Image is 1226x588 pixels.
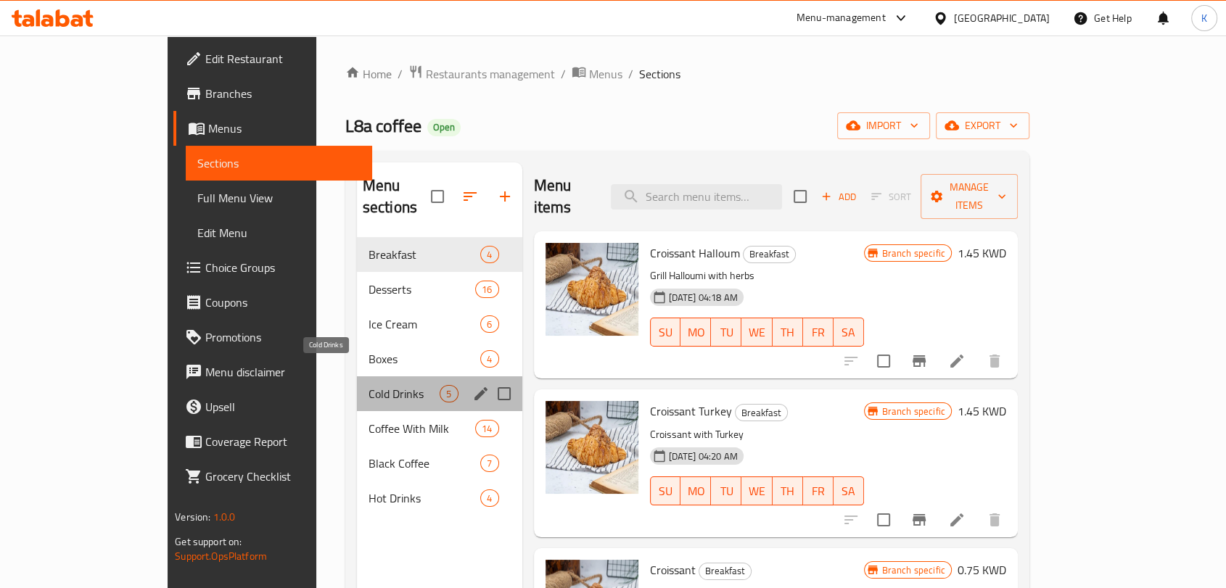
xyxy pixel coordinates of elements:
[173,76,372,111] a: Branches
[480,489,498,507] div: items
[534,175,593,218] h2: Menu items
[173,111,372,146] a: Menus
[357,272,522,307] div: Desserts16
[785,181,815,212] span: Select section
[741,476,772,505] button: WE
[480,350,498,368] div: items
[197,189,361,207] span: Full Menu View
[427,119,461,136] div: Open
[902,502,937,537] button: Branch-specific-item
[487,179,522,214] button: Add section
[686,322,705,343] span: MO
[205,398,361,415] span: Upsell
[747,322,766,343] span: WE
[369,281,475,298] div: Desserts
[948,511,966,529] a: Edit menu item
[369,489,481,507] span: Hot Drinks
[197,224,361,241] span: Edit Menu
[186,181,372,215] a: Full Menu View
[357,237,522,272] div: Breakfast4
[453,179,487,214] span: Sort sections
[744,246,795,262] span: Breakfast
[717,322,736,343] span: TU
[876,405,951,418] span: Branch specific
[173,320,372,355] a: Promotions
[205,294,361,311] span: Coupons
[369,246,481,263] span: Breakfast
[357,446,522,481] div: Black Coffee7
[408,65,555,83] a: Restaurants management
[369,315,481,333] div: Ice Cream
[173,459,372,494] a: Grocery Checklist
[1201,10,1207,26] span: K
[686,481,705,502] span: MO
[475,420,498,437] div: items
[611,184,782,210] input: search
[186,215,372,250] a: Edit Menu
[481,248,498,262] span: 4
[849,117,918,135] span: import
[345,65,1029,83] nav: breadcrumb
[205,363,361,381] span: Menu disclaimer
[650,559,696,581] span: Croissant
[680,318,711,347] button: MO
[480,246,498,263] div: items
[357,411,522,446] div: Coffee With Milk14
[481,492,498,505] span: 4
[208,120,361,137] span: Menus
[680,476,711,505] button: MO
[628,65,633,83] li: /
[205,468,361,485] span: Grocery Checklist
[650,242,740,264] span: Croissant Halloum
[357,481,522,515] div: Hot Drinks4
[650,267,864,285] p: Grill Halloumi with herbs
[475,281,498,298] div: items
[778,481,797,502] span: TH
[173,355,372,389] a: Menu disclaimer
[572,65,622,83] a: Menus
[837,112,930,139] button: import
[736,405,787,421] span: Breakfast
[735,404,788,421] div: Breakfast
[717,481,736,502] span: TU
[357,341,522,376] div: Boxes4
[809,481,828,502] span: FR
[947,117,1018,135] span: export
[663,291,744,305] span: [DATE] 04:18 AM
[839,481,858,502] span: SA
[650,476,681,505] button: SU
[663,450,744,463] span: [DATE] 04:20 AM
[589,65,622,83] span: Menus
[205,85,361,102] span: Branches
[481,318,498,331] span: 6
[369,385,440,402] span: Cold Drinks
[480,315,498,333] div: items
[868,505,899,535] span: Select to update
[440,387,457,401] span: 5
[205,328,361,346] span: Promotions
[369,455,481,472] span: Black Coffee
[977,502,1012,537] button: delete
[657,481,675,502] span: SU
[175,532,242,551] span: Get support on:
[977,344,1012,378] button: delete
[948,352,966,370] a: Edit menu item
[481,457,498,471] span: 7
[639,65,680,83] span: Sections
[876,247,951,260] span: Branch specific
[699,563,751,579] span: Breakfast
[650,426,864,444] p: Croissant with Turkey
[476,283,498,297] span: 16
[819,189,858,205] span: Add
[546,243,638,336] img: Croissant Halloum
[398,65,403,83] li: /
[958,401,1006,421] h6: 1.45 KWD
[357,376,522,411] div: Cold Drinks5edit
[809,322,828,343] span: FR
[422,181,453,212] span: Select all sections
[175,508,210,526] span: Version:
[921,174,1018,219] button: Manage items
